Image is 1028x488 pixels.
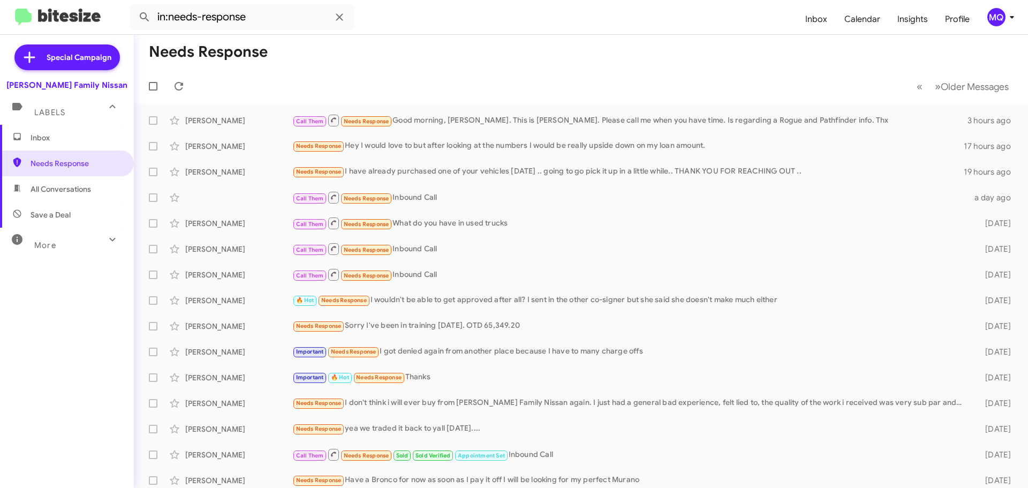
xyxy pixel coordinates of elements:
[185,449,292,460] div: [PERSON_NAME]
[344,221,389,228] span: Needs Response
[185,321,292,332] div: [PERSON_NAME]
[31,158,122,169] span: Needs Response
[292,191,968,204] div: Inbound Call
[292,371,968,384] div: Thanks
[917,80,923,93] span: «
[292,140,964,152] div: Hey I would love to but after looking at the numbers I would be really upside down on my loan amo...
[292,242,968,256] div: Inbound Call
[296,425,342,432] span: Needs Response
[296,221,324,228] span: Call Them
[968,372,1019,383] div: [DATE]
[968,295,1019,306] div: [DATE]
[292,114,967,127] div: Good morning, [PERSON_NAME]. This is [PERSON_NAME]. Please call me when you have time. Is regardi...
[344,195,389,202] span: Needs Response
[296,452,324,459] span: Call Them
[292,397,968,409] div: I don't think i will ever buy from [PERSON_NAME] Family Nissan again. I just had a general bad ex...
[987,8,1006,26] div: MQ
[941,81,1009,93] span: Older Messages
[935,80,941,93] span: »
[34,108,65,117] span: Labels
[296,142,342,149] span: Needs Response
[296,322,342,329] span: Needs Response
[31,132,122,143] span: Inbox
[292,474,968,486] div: Have a Bronco for now as soon as I pay it off I will be looking for my perfect Murano
[344,272,389,279] span: Needs Response
[185,475,292,486] div: [PERSON_NAME]
[968,347,1019,357] div: [DATE]
[936,4,978,35] a: Profile
[344,452,389,459] span: Needs Response
[292,448,968,461] div: Inbound Call
[292,294,968,306] div: I wouldn't be able to get approved after all? I sent in the other co-signer but she said she does...
[31,209,71,220] span: Save a Deal
[928,76,1015,97] button: Next
[321,297,367,304] span: Needs Response
[968,192,1019,203] div: a day ago
[296,272,324,279] span: Call Them
[968,321,1019,332] div: [DATE]
[185,141,292,152] div: [PERSON_NAME]
[292,423,968,435] div: yea we traded it back to yall [DATE]....
[31,184,91,194] span: All Conversations
[458,452,505,459] span: Appointment Set
[978,8,1016,26] button: MQ
[296,477,342,484] span: Needs Response
[415,452,451,459] span: Sold Verified
[185,269,292,280] div: [PERSON_NAME]
[967,115,1019,126] div: 3 hours ago
[296,195,324,202] span: Call Them
[292,216,968,230] div: What do you have in used trucks
[968,218,1019,229] div: [DATE]
[296,246,324,253] span: Call Them
[149,43,268,61] h1: Needs Response
[130,4,354,30] input: Search
[889,4,936,35] a: Insights
[797,4,836,35] a: Inbox
[296,168,342,175] span: Needs Response
[292,320,968,332] div: Sorry I've been in training [DATE]. OTD 65,349.20
[910,76,929,97] button: Previous
[356,374,402,381] span: Needs Response
[185,244,292,254] div: [PERSON_NAME]
[968,244,1019,254] div: [DATE]
[185,167,292,177] div: [PERSON_NAME]
[344,246,389,253] span: Needs Response
[185,347,292,357] div: [PERSON_NAME]
[185,115,292,126] div: [PERSON_NAME]
[968,475,1019,486] div: [DATE]
[964,141,1019,152] div: 17 hours ago
[185,398,292,409] div: [PERSON_NAME]
[968,449,1019,460] div: [DATE]
[296,400,342,407] span: Needs Response
[331,374,349,381] span: 🔥 Hot
[968,398,1019,409] div: [DATE]
[292,268,968,281] div: Inbound Call
[968,424,1019,434] div: [DATE]
[344,118,389,125] span: Needs Response
[14,44,120,70] a: Special Campaign
[47,52,111,63] span: Special Campaign
[34,241,56,250] span: More
[911,76,1015,97] nav: Page navigation example
[396,452,409,459] span: Sold
[185,295,292,306] div: [PERSON_NAME]
[331,348,376,355] span: Needs Response
[6,80,127,91] div: [PERSON_NAME] Family Nissan
[296,348,324,355] span: Important
[968,269,1019,280] div: [DATE]
[964,167,1019,177] div: 19 hours ago
[296,297,314,304] span: 🔥 Hot
[185,372,292,383] div: [PERSON_NAME]
[292,346,968,358] div: I got denied again from another place because I have to many charge offs
[296,374,324,381] span: Important
[296,118,324,125] span: Call Them
[292,166,964,178] div: I have already purchased one of your vehicles [DATE] .. going to go pick it up in a little while....
[185,424,292,434] div: [PERSON_NAME]
[185,218,292,229] div: [PERSON_NAME]
[836,4,889,35] a: Calendar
